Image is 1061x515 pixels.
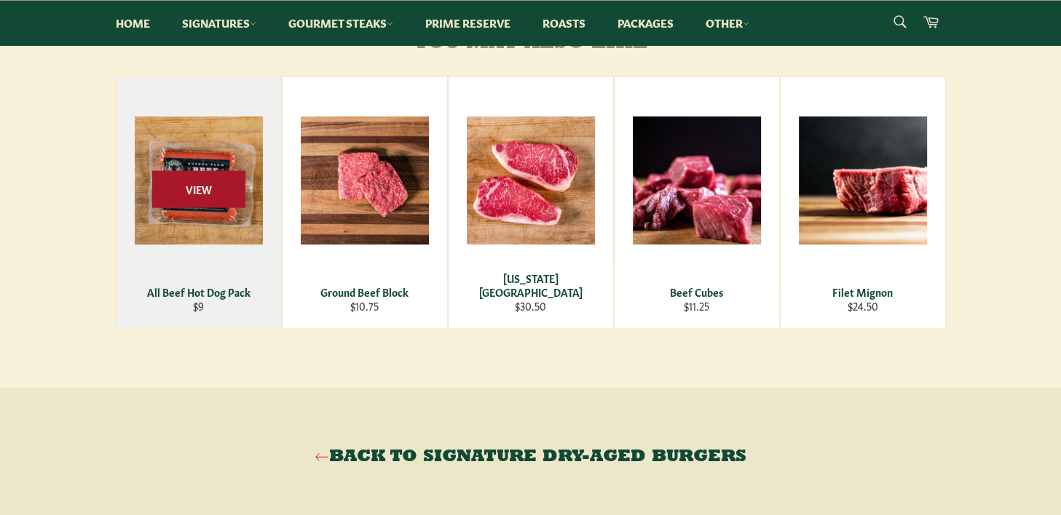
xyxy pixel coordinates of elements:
[167,1,271,45] a: Signatures
[633,116,761,244] img: Beef Cubes
[152,171,245,208] span: View
[780,76,946,329] a: Filet Mignon Filet Mignon $24.50
[467,116,595,244] img: New York Strip
[623,285,770,299] div: Beef Cubes
[15,445,1046,468] a: Back to Signature Dry-Aged Burgers
[291,285,438,299] div: Ground Beef Block
[457,299,604,313] div: $30.50
[274,1,408,45] a: Gourmet Steaks
[799,116,927,244] img: Filet Mignon
[291,299,438,313] div: $10.75
[301,116,429,244] img: Ground Beef Block
[623,299,770,313] div: $11.25
[603,1,688,45] a: Packages
[282,76,448,329] a: Ground Beef Block Ground Beef Block $10.75
[528,1,600,45] a: Roasts
[116,76,282,329] a: All Beef Hot Dog Pack All Beef Hot Dog Pack $9 View
[457,271,604,300] div: [US_STATE][GEOGRAPHIC_DATA]
[691,1,764,45] a: Other
[411,1,525,45] a: Prime Reserve
[614,76,780,329] a: Beef Cubes Beef Cubes $11.25
[448,76,614,329] a: New York Strip [US_STATE][GEOGRAPHIC_DATA] $30.50
[789,299,936,313] div: $24.50
[101,1,165,45] a: Home
[125,285,272,299] div: All Beef Hot Dog Pack
[789,285,936,299] div: Filet Mignon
